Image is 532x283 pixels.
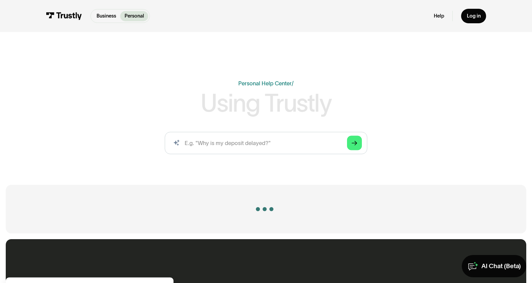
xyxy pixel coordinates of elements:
img: Trustly Logo [46,12,82,20]
div: / [292,80,294,86]
div: Log in [467,13,481,19]
a: Help [434,13,444,19]
p: Business [97,12,116,20]
a: Personal [120,11,148,21]
p: Personal [125,12,144,20]
a: Log in [461,9,486,24]
a: Personal Help Center [238,80,292,86]
div: AI Chat (Beta) [481,262,521,270]
h1: Using Trustly [201,91,331,115]
a: Business [92,11,120,21]
form: Search [165,132,368,154]
input: search [165,132,368,154]
a: AI Chat (Beta) [462,255,527,277]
